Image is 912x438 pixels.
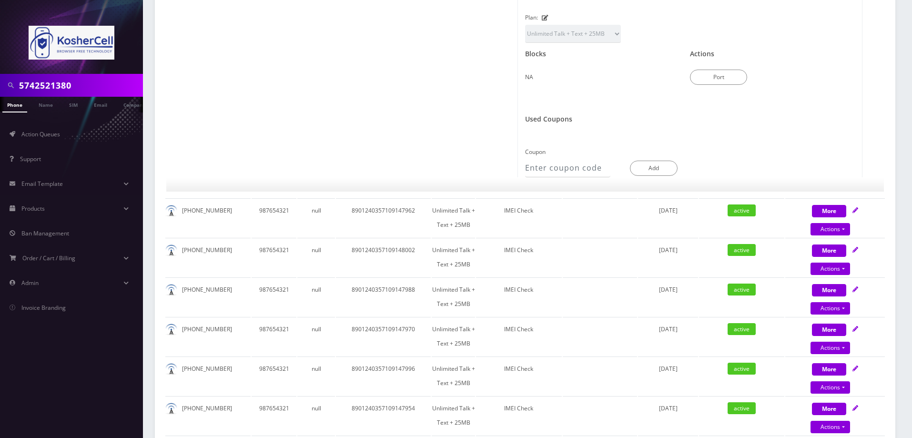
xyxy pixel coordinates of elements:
button: More [812,205,846,217]
span: active [728,284,756,295]
div: IMEI Check [476,243,561,257]
span: active [728,363,756,375]
td: null [297,198,335,237]
td: [PHONE_NUMBER] [165,317,251,356]
span: Admin [21,279,39,287]
span: [DATE] [659,365,678,373]
div: IMEI Check [476,204,561,218]
img: default.png [165,363,177,375]
td: 987654321 [252,238,296,276]
div: IMEI Check [476,401,561,416]
a: Actions [811,223,850,235]
td: Unlimited Talk + Text + 25MB [432,198,475,237]
a: Phone [2,97,27,112]
label: Plan: [525,10,538,25]
td: 8901240357109147962 [336,198,431,237]
td: 8901240357109148002 [336,238,431,276]
img: default.png [165,324,177,336]
td: [PHONE_NUMBER] [165,277,251,316]
button: More [812,244,846,257]
h1: Actions [690,50,714,58]
td: null [297,396,335,435]
td: Unlimited Talk + Text + 25MB [432,357,475,395]
span: Ban Management [21,229,69,237]
td: 987654321 [252,198,296,237]
td: 987654321 [252,396,296,435]
span: Invoice Branding [21,304,66,312]
td: 8901240357109147988 [336,277,431,316]
span: [DATE] [659,285,678,294]
td: [PHONE_NUMBER] [165,357,251,395]
a: Actions [811,421,850,433]
img: default.png [165,244,177,256]
a: Actions [811,342,850,354]
button: More [812,324,846,336]
td: 8901240357109147996 [336,357,431,395]
button: More [812,363,846,376]
div: NA [525,58,676,84]
button: More [812,284,846,296]
input: Enter coupon code [525,159,610,177]
td: Unlimited Talk + Text + 25MB [432,238,475,276]
input: Search in Company [19,76,141,94]
td: 987654321 [252,357,296,395]
img: default.png [165,205,177,217]
span: [DATE] [659,404,678,412]
button: Port [690,70,747,85]
td: 8901240357109147970 [336,317,431,356]
td: [PHONE_NUMBER] [165,198,251,237]
h1: Used Coupons [525,115,572,123]
button: Add [630,161,678,176]
img: default.png [165,403,177,415]
td: null [297,277,335,316]
a: Actions [811,263,850,275]
a: Actions [811,381,850,394]
img: KosherCell [29,26,114,60]
td: [PHONE_NUMBER] [165,238,251,276]
td: Unlimited Talk + Text + 25MB [432,317,475,356]
label: Coupon [525,145,546,159]
a: Actions [811,302,850,315]
div: IMEI Check [476,322,561,336]
td: null [297,317,335,356]
button: More [812,403,846,415]
a: Name [34,97,58,112]
td: [PHONE_NUMBER] [165,396,251,435]
span: Order / Cart / Billing [22,254,75,262]
span: [DATE] [659,246,678,254]
td: Unlimited Talk + Text + 25MB [432,396,475,435]
td: 8901240357109147954 [336,396,431,435]
a: SIM [64,97,82,112]
a: Email [89,97,112,112]
td: 987654321 [252,277,296,316]
td: Unlimited Talk + Text + 25MB [432,277,475,316]
div: IMEI Check [476,362,561,376]
a: Company [119,97,151,112]
span: Support [20,155,41,163]
div: IMEI Check [476,283,561,297]
h1: Blocks [525,50,546,58]
span: active [728,323,756,335]
span: [DATE] [659,325,678,333]
img: default.png [165,284,177,296]
span: active [728,244,756,256]
span: active [728,204,756,216]
span: active [728,402,756,414]
span: [DATE] [659,206,678,214]
span: Email Template [21,180,63,188]
span: Action Queues [21,130,60,138]
td: null [297,238,335,276]
span: Products [21,204,45,213]
td: null [297,357,335,395]
td: 987654321 [252,317,296,356]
